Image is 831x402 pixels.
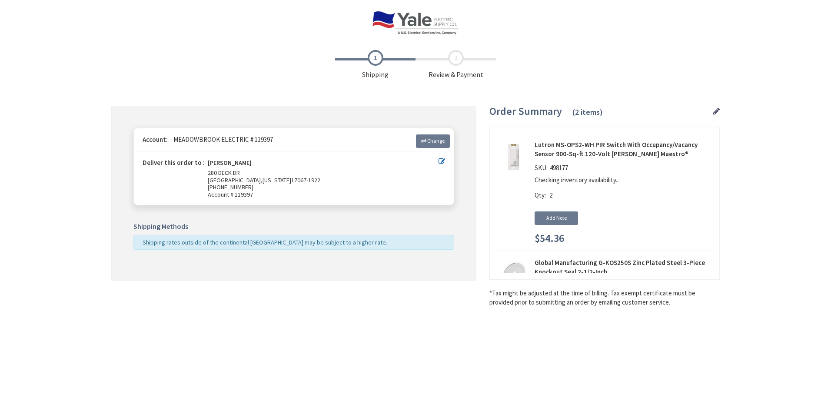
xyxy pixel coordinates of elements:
[548,164,570,172] span: 498177
[416,134,450,147] a: Change
[489,104,562,118] span: Order Summary
[415,50,496,80] span: Review & Payment
[143,135,168,144] strong: Account:
[208,191,439,198] span: Account # 119397
[143,238,387,246] span: Shipping rates outside of the continental [GEOGRAPHIC_DATA] may be subject to a higher rate.
[208,159,252,169] strong: [PERSON_NAME]
[143,158,205,167] strong: Deliver this order to :
[549,191,552,199] span: 2
[169,135,273,144] span: MEADOWBROOK ELECTRIC # 119397
[535,163,570,175] div: SKU:
[489,288,720,307] : *Tax might be adjusted at the time of billing. Tax exempt certificate must be provided prior to s...
[335,50,415,80] span: Shipping
[535,233,564,244] span: $54.36
[133,223,454,231] h5: Shipping Methods
[535,258,713,277] strong: Global Manufacturing G-KOS250S Zinc Plated Steel 3-Piece Knockout Seal 2-1/2-Inch
[500,144,527,171] img: Lutron MS-OPS2-WH PIR Switch With Occupancy/Vacancy Sensor 900-Sq-ft 120-Volt AC White Maestro®
[208,183,253,191] span: [PHONE_NUMBER]
[535,140,713,159] strong: Lutron MS-OPS2-WH PIR Switch With Occupancy/Vacancy Sensor 900-Sq-ft 120-Volt [PERSON_NAME] Maestro®
[500,261,527,288] img: Global Manufacturing G-KOS250S Zinc Plated Steel 3-Piece Knockout Seal 2-1/2-Inch
[572,107,603,117] span: (2 items)
[208,169,240,177] span: 280 DECK DR
[263,176,291,184] span: [US_STATE]
[372,11,459,35] img: Yale Electric Supply Co.
[208,176,263,184] span: [GEOGRAPHIC_DATA],
[427,137,445,144] span: Change
[291,176,320,184] span: 17067-1922
[535,175,708,184] p: Checking inventory availability...
[535,191,545,199] span: Qty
